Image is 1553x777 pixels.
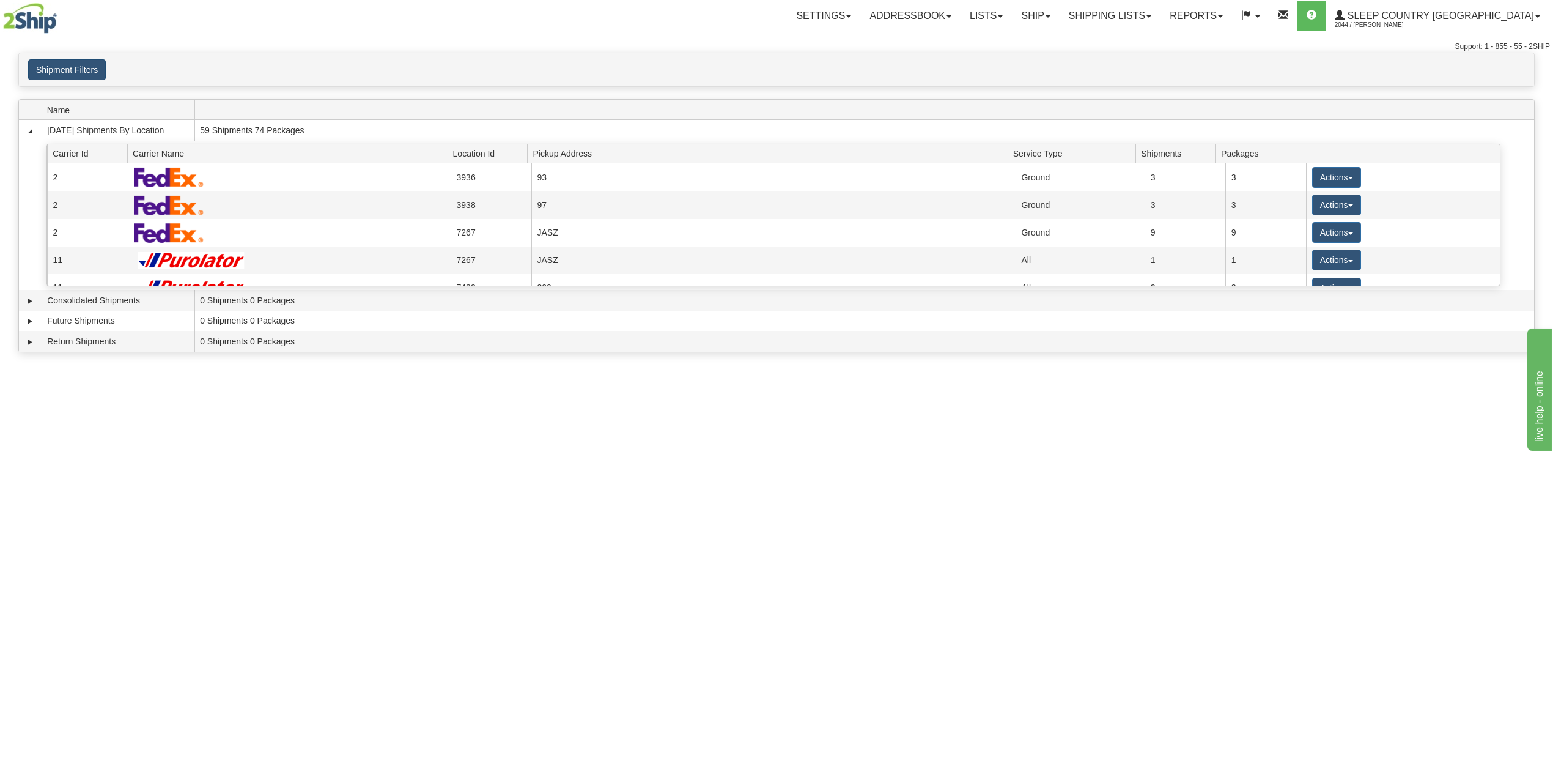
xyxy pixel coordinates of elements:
[47,163,128,191] td: 2
[42,120,194,141] td: [DATE] Shipments By Location
[451,247,531,274] td: 7267
[961,1,1012,31] a: Lists
[1225,219,1306,247] td: 9
[451,274,531,302] td: 7432
[134,195,204,215] img: FedEx Express®
[47,191,128,219] td: 2
[194,120,1534,141] td: 59 Shipments 74 Packages
[787,1,860,31] a: Settings
[451,191,531,219] td: 3938
[1326,1,1549,31] a: Sleep Country [GEOGRAPHIC_DATA] 2044 / [PERSON_NAME]
[1525,326,1552,451] iframe: chat widget
[42,311,194,332] td: Future Shipments
[133,144,448,163] span: Carrier Name
[1335,19,1426,31] span: 2044 / [PERSON_NAME]
[533,144,1008,163] span: Pickup Address
[1312,222,1361,243] button: Actions
[531,247,1016,274] td: JASZ
[47,247,128,274] td: 11
[1145,247,1225,274] td: 1
[860,1,961,31] a: Addressbook
[42,331,194,352] td: Return Shipments
[1060,1,1160,31] a: Shipping lists
[134,280,249,296] img: Purolator
[531,274,1016,302] td: 300
[1013,144,1136,163] span: Service Type
[1225,247,1306,274] td: 1
[1160,1,1232,31] a: Reports
[1221,144,1296,163] span: Packages
[451,219,531,247] td: 7267
[134,252,249,269] img: Purolator
[47,274,128,302] td: 11
[1145,191,1225,219] td: 3
[134,167,204,187] img: FedEx Express®
[1016,163,1145,191] td: Ground
[24,125,36,137] a: Collapse
[1312,167,1361,188] button: Actions
[1312,250,1361,270] button: Actions
[53,144,127,163] span: Carrier Id
[24,295,36,307] a: Expand
[9,7,113,22] div: live help - online
[47,100,194,119] span: Name
[1312,278,1361,299] button: Actions
[1225,191,1306,219] td: 3
[451,163,531,191] td: 3936
[1345,10,1534,21] span: Sleep Country [GEOGRAPHIC_DATA]
[1012,1,1059,31] a: Ship
[531,191,1016,219] td: 97
[134,223,204,243] img: FedEx Express®
[1016,191,1145,219] td: Ground
[1016,247,1145,274] td: All
[194,331,1534,352] td: 0 Shipments 0 Packages
[3,3,57,34] img: logo2044.jpg
[1312,195,1361,215] button: Actions
[1225,274,1306,302] td: 2
[531,163,1016,191] td: 93
[3,42,1550,52] div: Support: 1 - 855 - 55 - 2SHIP
[531,219,1016,247] td: JASZ
[1016,219,1145,247] td: Ground
[1225,163,1306,191] td: 3
[194,311,1534,332] td: 0 Shipments 0 Packages
[24,315,36,327] a: Expand
[47,219,128,247] td: 2
[1145,163,1225,191] td: 3
[1145,274,1225,302] td: 2
[24,336,36,348] a: Expand
[453,144,528,163] span: Location Id
[194,290,1534,311] td: 0 Shipments 0 Packages
[1141,144,1215,163] span: Shipments
[1016,274,1145,302] td: All
[28,59,106,80] button: Shipment Filters
[1145,219,1225,247] td: 9
[42,290,194,311] td: Consolidated Shipments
